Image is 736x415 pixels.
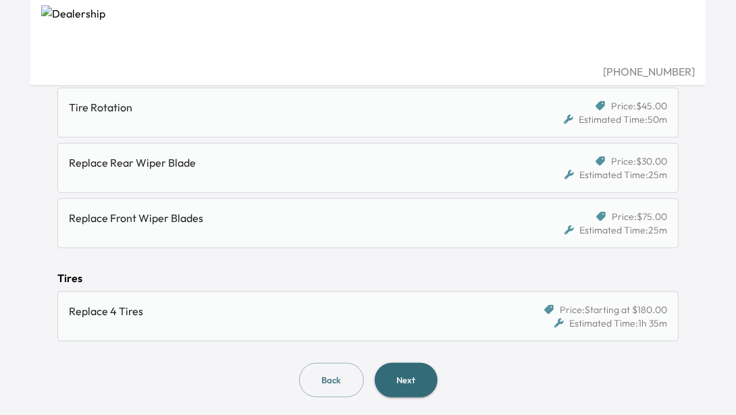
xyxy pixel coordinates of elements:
div: Estimated Time: 50m [564,113,667,126]
img: Dealership [41,5,695,63]
div: [PHONE_NUMBER] [41,63,695,80]
span: Price: $75.00 [612,210,667,223]
div: Replace 4 Tires [69,303,507,319]
span: Price: Starting at $180.00 [560,303,667,316]
div: Replace Front Wiper Blades [69,210,507,226]
button: Next [375,363,438,397]
span: Price: $30.00 [611,155,667,168]
div: Estimated Time: 1h 35m [554,316,667,330]
span: Price: $45.00 [611,99,667,113]
div: Tire Rotation [69,99,507,115]
div: Tires [57,270,679,286]
div: Replace Rear Wiper Blade [69,155,507,171]
div: Estimated Time: 25m [564,168,667,182]
div: Estimated Time: 25m [564,223,667,237]
button: Back [299,363,364,397]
